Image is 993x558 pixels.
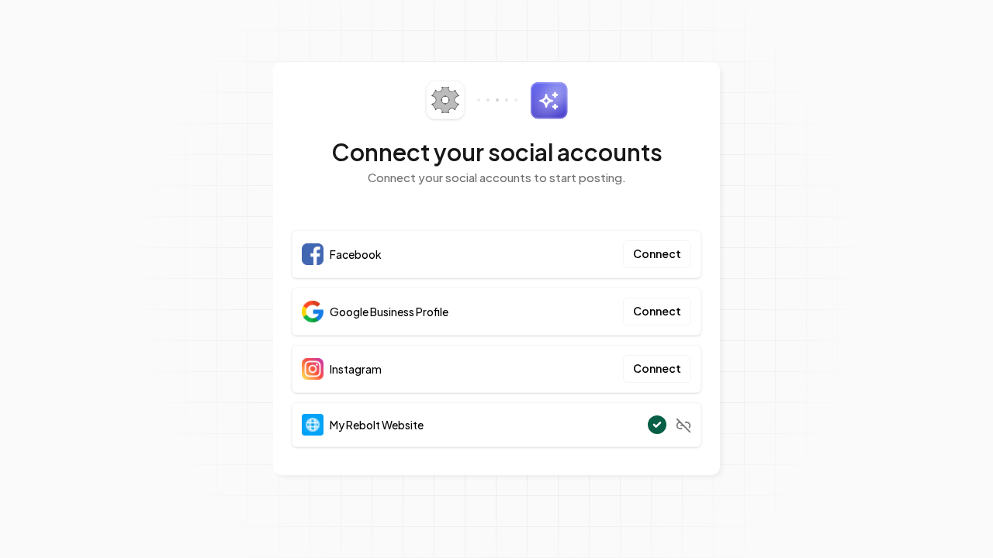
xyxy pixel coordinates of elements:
img: connector-dots.svg [477,98,517,102]
img: Google [302,301,324,322]
img: Website [302,414,324,436]
img: Facebook [302,243,324,265]
h2: Connect your social accounts [292,138,701,166]
img: sparkles.svg [530,81,568,119]
button: Connect [623,240,691,268]
span: Facebook [330,246,382,262]
p: Connect your social accounts to start posting. [292,169,701,187]
span: My Rebolt Website [330,417,424,432]
img: Instagram [302,358,324,380]
span: Google Business Profile [330,304,448,319]
button: Connect [623,298,691,325]
span: Instagram [330,361,382,377]
button: Connect [623,355,691,383]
